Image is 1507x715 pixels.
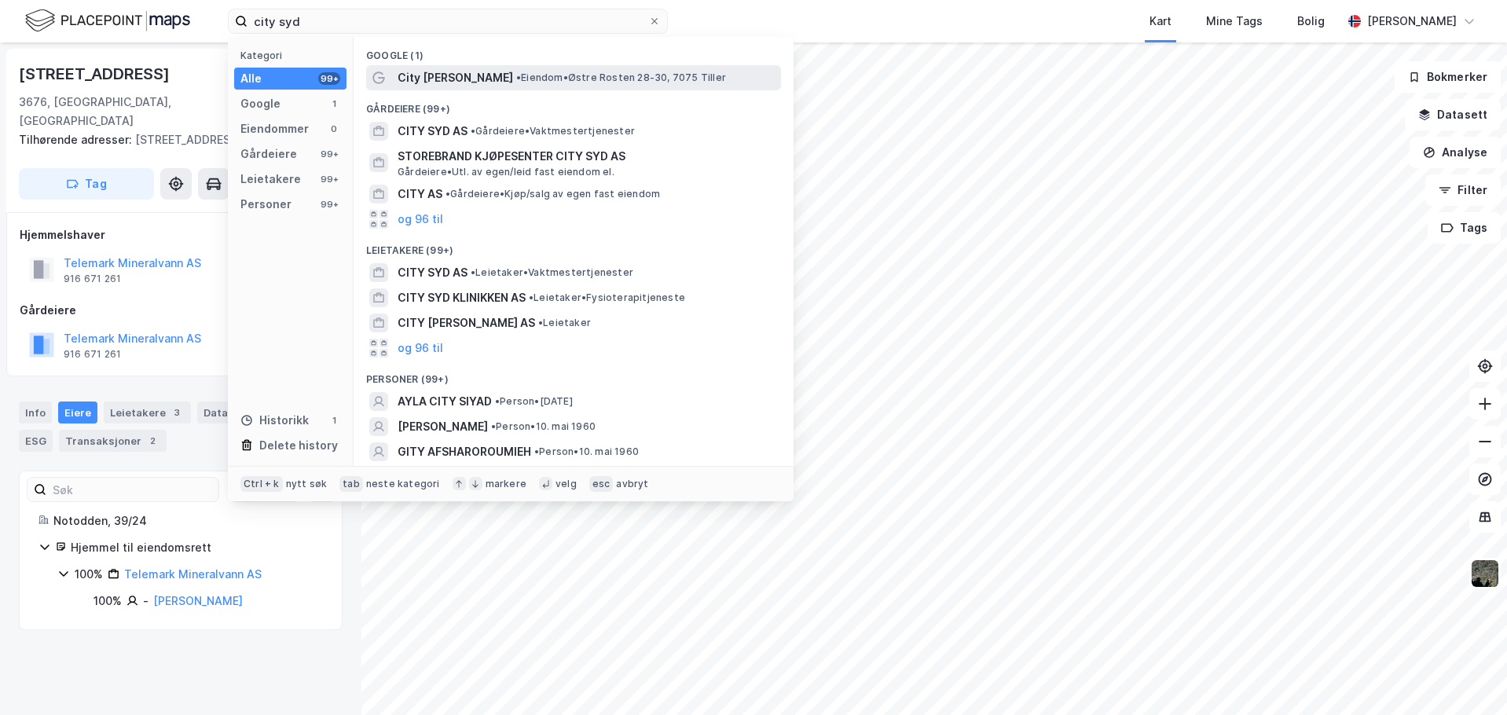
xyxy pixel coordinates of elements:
div: Leietakere [240,170,301,189]
div: 100% [75,565,103,584]
div: Gårdeiere [240,145,297,163]
span: Gårdeiere • Kjøp/salg av egen fast eiendom [445,188,660,200]
button: Tag [19,168,154,200]
div: 3 [169,405,185,420]
span: STOREBRAND KJØPESENTER CITY SYD AS [398,147,775,166]
div: Gårdeiere (99+) [354,90,794,119]
button: og 96 til [398,210,443,229]
span: • [534,445,539,457]
div: nytt søk [286,478,328,490]
span: • [529,291,533,303]
iframe: Chat Widget [1428,640,1507,715]
span: • [491,420,496,432]
div: 99+ [318,198,340,211]
span: CITY SYD AS [398,263,467,282]
div: Personer (99+) [354,361,794,389]
div: Notodden, 39/24 [53,511,323,530]
div: Hjemmelshaver [20,225,342,244]
span: CITY AS [398,185,442,203]
button: Analyse [1410,137,1501,168]
span: Gårdeiere • Utl. av egen/leid fast eiendom el. [398,166,614,178]
span: • [445,188,450,200]
img: 9k= [1470,559,1500,588]
div: 0 [328,123,340,135]
span: Tilhørende adresser: [19,133,135,146]
button: Bokmerker [1395,61,1501,93]
span: Person • 10. mai 1960 [491,420,596,433]
span: City [PERSON_NAME] [398,68,513,87]
div: velg [555,478,577,490]
div: markere [486,478,526,490]
span: • [471,125,475,137]
div: neste kategori [366,478,440,490]
span: • [516,71,521,83]
div: Google [240,94,280,113]
div: Datasett [197,401,256,423]
div: 99+ [318,72,340,85]
span: • [495,395,500,407]
div: 99+ [318,173,340,185]
div: Leietakere [104,401,191,423]
div: Ctrl + k [240,476,283,492]
div: 916 671 261 [64,273,121,285]
div: ESG [19,430,53,452]
div: avbryt [616,478,648,490]
span: Leietaker • Fysioterapitjeneste [529,291,685,304]
div: Kategori [240,49,346,61]
div: Eiendommer [240,119,309,138]
span: Person • [DATE] [495,395,573,408]
div: [PERSON_NAME] [1367,12,1457,31]
a: Telemark Mineralvann AS [124,567,262,581]
span: Gårdeiere • Vaktmestertjenester [471,125,635,137]
div: 3676, [GEOGRAPHIC_DATA], [GEOGRAPHIC_DATA] [19,93,258,130]
div: Kart [1149,12,1171,31]
div: 2 [145,433,160,449]
div: Personer [240,195,291,214]
div: Bolig [1297,12,1325,31]
span: GITY AFSHAROROUMIEH [398,442,531,461]
input: Søk [46,478,218,501]
div: [STREET_ADDRESS] [19,61,173,86]
div: 99+ [318,148,340,160]
button: Tags [1428,212,1501,244]
div: Google (1) [354,37,794,65]
button: og 96 til [398,339,443,357]
div: tab [339,476,363,492]
div: Historikk [240,411,309,430]
span: Leietaker • Vaktmestertjenester [471,266,633,279]
div: Hjemmel til eiendomsrett [71,538,323,557]
div: 916 671 261 [64,348,121,361]
button: Datasett [1405,99,1501,130]
div: Alle [240,69,262,88]
div: Gårdeiere [20,301,342,320]
div: [STREET_ADDRESS] [19,130,330,149]
div: - [143,592,148,610]
div: 1 [328,414,340,427]
button: Filter [1425,174,1501,206]
div: Delete history [259,436,338,455]
div: Transaksjoner [59,430,167,452]
span: [PERSON_NAME] [398,417,488,436]
div: Leietakere (99+) [354,232,794,260]
div: 100% [93,592,122,610]
span: CITY SYD AS [398,122,467,141]
div: 1 [328,97,340,110]
span: Eiendom • Østre Rosten 28-30, 7075 Tiller [516,71,726,84]
span: Leietaker [538,317,591,329]
span: CITY [PERSON_NAME] AS [398,313,535,332]
img: logo.f888ab2527a4732fd821a326f86c7f29.svg [25,7,190,35]
div: Mine Tags [1206,12,1263,31]
a: [PERSON_NAME] [153,594,243,607]
input: Søk på adresse, matrikkel, gårdeiere, leietakere eller personer [247,9,648,33]
span: • [471,266,475,278]
div: esc [589,476,614,492]
span: • [538,317,543,328]
span: CITY SYD KLINIKKEN AS [398,288,526,307]
div: Info [19,401,52,423]
div: Eiere [58,401,97,423]
span: AYLA CITY SIYAD [398,392,492,411]
span: Person • 10. mai 1960 [534,445,639,458]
